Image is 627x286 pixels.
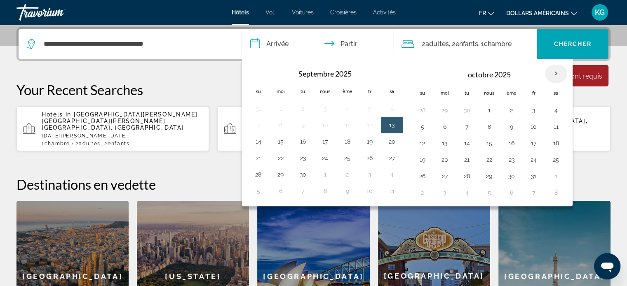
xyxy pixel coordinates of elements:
button: Hotels in [GEOGRAPHIC_DATA][PERSON_NAME], [GEOGRAPHIC_DATA][PERSON_NAME], [GEOGRAPHIC_DATA], [GEO... [16,106,209,151]
button: Day 23 [505,154,518,165]
button: Mois prochain [545,64,567,83]
button: Day 5 [416,121,429,133]
button: Day 16 [296,136,310,147]
button: Day 2 [296,103,310,114]
button: Day 19 [363,136,376,147]
button: Menu utilisateur [589,4,611,21]
button: Day 4 [385,169,399,180]
button: Day 30 [505,170,518,182]
font: Septembre 2025 [298,69,352,78]
button: Day 12 [416,137,429,149]
button: Day 20 [438,154,451,165]
button: Day 13 [438,137,451,149]
span: Chambre [45,141,70,146]
button: Day 25 [341,152,354,164]
font: KG [595,8,605,16]
button: Day 8 [550,187,563,198]
button: Day 24 [319,152,332,164]
span: Adultes [79,141,101,146]
a: Voitures [292,9,314,16]
button: Day 14 [252,136,265,147]
button: Day 9 [505,121,518,133]
button: Day 7 [252,119,265,131]
button: Day 10 [363,185,376,197]
font: , 1 [478,40,484,48]
button: Day 30 [460,105,474,116]
button: Day 27 [385,152,399,164]
button: Day 31 [527,170,540,182]
span: Hotels in [42,111,71,118]
button: Day 17 [319,136,332,147]
font: Chambre [484,40,511,48]
button: Day 4 [460,187,474,198]
button: Day 21 [252,152,265,164]
button: Changer de langue [479,7,494,19]
span: Enfants [108,141,130,146]
button: Day 15 [483,137,496,149]
button: Day 8 [274,119,287,131]
button: Chercher [537,29,608,59]
button: Day 6 [438,121,451,133]
span: [GEOGRAPHIC_DATA][PERSON_NAME], [GEOGRAPHIC_DATA][PERSON_NAME], [GEOGRAPHIC_DATA], [GEOGRAPHIC_DATA] [42,111,200,131]
button: Day 2 [341,169,354,180]
button: Day 3 [319,103,332,114]
a: Vol. [265,9,275,16]
button: Day 8 [483,121,496,133]
button: Day 31 [252,103,265,114]
a: Hôtels [232,9,249,16]
button: Day 29 [438,105,451,116]
span: , 2 [101,141,130,146]
button: Hotels in [GEOGRAPHIC_DATA][PERSON_NAME], [GEOGRAPHIC_DATA], [GEOGRAPHIC_DATA] (SFO)[DATE] - [DAT... [217,106,410,151]
button: Day 5 [483,187,496,198]
a: Croisières [330,9,357,16]
button: Day 1 [274,103,287,114]
button: Day 21 [460,154,474,165]
p: [DATE][PERSON_NAME][DATE] [42,133,202,139]
button: Day 3 [438,187,451,198]
button: Day 17 [527,137,540,149]
button: Day 7 [527,187,540,198]
button: Dates d'arrivée et de départ [242,29,394,59]
button: Day 18 [550,137,563,149]
font: octobre 2025 [468,70,511,79]
button: Day 13 [385,119,399,131]
font: fr [479,10,486,16]
font: adultes [425,40,449,48]
button: Day 1 [550,170,563,182]
button: Day 26 [416,170,429,182]
a: Travorium [16,2,99,23]
button: Changer de devise [506,7,577,19]
button: Day 6 [505,187,518,198]
button: Day 6 [385,103,399,114]
button: Day 11 [341,119,354,131]
button: Day 1 [319,169,332,180]
button: Day 5 [363,103,376,114]
button: Day 23 [296,152,310,164]
button: Day 24 [527,154,540,165]
button: Day 7 [296,185,310,197]
button: Day 9 [341,185,354,197]
button: Day 29 [274,169,287,180]
button: Day 10 [527,121,540,133]
button: Day 30 [296,169,310,180]
span: 2 [75,141,100,146]
span: Enfants [455,40,478,48]
button: Day 3 [363,169,376,180]
a: Activités [373,9,396,16]
button: Day 19 [416,154,429,165]
span: , 2 [449,38,478,50]
button: Day 16 [505,137,518,149]
button: Day 4 [341,103,354,114]
button: Day 10 [319,119,332,131]
button: Day 29 [483,170,496,182]
p: Your Recent Searches [16,81,611,98]
button: Day 8 [319,185,332,197]
button: Day 28 [252,169,265,180]
button: Day 9 [296,119,310,131]
button: Day 27 [438,170,451,182]
button: Day 2 [416,187,429,198]
button: Day 5 [252,185,265,197]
